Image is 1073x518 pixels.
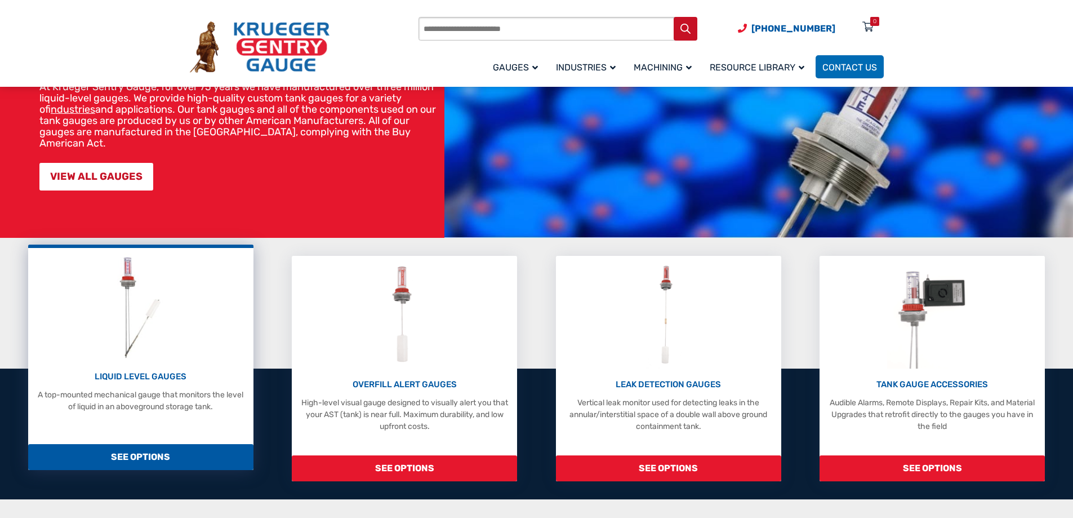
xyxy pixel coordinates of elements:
[297,378,511,391] p: OVERFILL ALERT GAUGES
[28,245,253,470] a: Liquid Level Gauges LIQUID LEVEL GAUGES A top-mounted mechanical gauge that monitors the level of...
[28,444,253,470] span: SEE OPTIONS
[39,163,153,191] a: VIEW ALL GAUGES
[751,23,835,34] span: [PHONE_NUMBER]
[190,21,330,73] img: Krueger Sentry Gauge
[816,55,884,78] a: Contact Us
[39,81,439,149] p: At Krueger Sentry Gauge, for over 75 years we have manufactured over three million liquid-level g...
[34,370,248,383] p: LIQUID LEVEL GAUGES
[820,256,1045,481] a: Tank Gauge Accessories TANK GAUGE ACCESSORIES Audible Alarms, Remote Displays, Repair Kits, and M...
[297,397,511,432] p: High-level visual gauge designed to visually alert you that your AST (tank) is near full. Maximum...
[738,21,835,36] a: Phone Number (920) 434-8860
[873,17,876,26] div: 0
[556,256,781,481] a: Leak Detection Gauges LEAK DETECTION GAUGES Vertical leak monitor used for detecting leaks in the...
[703,54,816,80] a: Resource Library
[646,262,691,369] img: Leak Detection Gauges
[493,62,538,73] span: Gauges
[825,397,1039,432] p: Audible Alarms, Remote Displays, Repair Kits, and Material Upgrades that retrofit directly to the...
[820,455,1045,481] span: SEE OPTIONS
[486,54,549,80] a: Gauges
[292,455,517,481] span: SEE OPTIONS
[34,389,248,413] p: A top-mounted mechanical gauge that monitors the level of liquid in an aboveground storage tank.
[556,62,616,73] span: Industries
[634,62,692,73] span: Machining
[444,1,1073,238] img: bg_hero_bannerksentry
[710,62,804,73] span: Resource Library
[380,262,430,369] img: Overfill Alert Gauges
[825,378,1039,391] p: TANK GAUGE ACCESSORIES
[51,103,95,116] a: industries
[627,54,703,80] a: Machining
[822,62,877,73] span: Contact Us
[562,397,776,432] p: Vertical leak monitor used for detecting leaks in the annular/interstitial space of a double wall...
[887,262,978,369] img: Tank Gauge Accessories
[556,455,781,481] span: SEE OPTIONS
[549,54,627,80] a: Industries
[562,378,776,391] p: LEAK DETECTION GAUGES
[110,254,170,361] img: Liquid Level Gauges
[292,256,517,481] a: Overfill Alert Gauges OVERFILL ALERT GAUGES High-level visual gauge designed to visually alert yo...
